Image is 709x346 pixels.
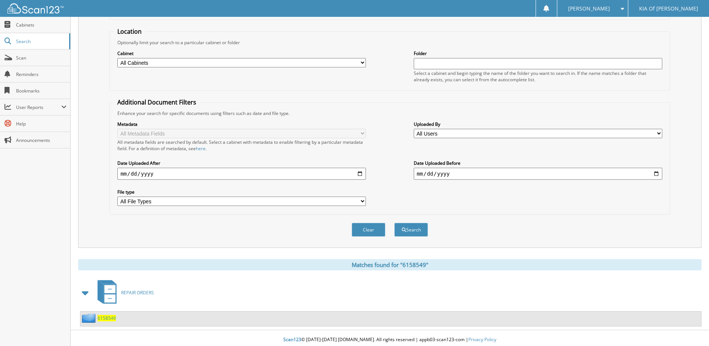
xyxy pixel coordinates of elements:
span: REPAIR ORDERS [121,289,154,296]
a: REPAIR ORDERS [93,278,154,307]
input: end [414,168,662,180]
legend: Additional Document Filters [114,98,200,106]
a: here [196,145,206,152]
label: Uploaded By [414,121,662,127]
div: Matches found for "6158549" [78,259,702,270]
a: Privacy Policy [468,336,496,343]
span: Bookmarks [16,88,67,94]
a: 6158549 [98,315,116,321]
input: start [117,168,366,180]
label: Date Uploaded After [117,160,366,166]
label: File type [117,189,366,195]
span: KIA Of [PERSON_NAME] [639,6,698,11]
span: Help [16,121,67,127]
span: User Reports [16,104,61,110]
button: Search [394,223,428,237]
span: Cabinets [16,22,67,28]
span: Scan [16,55,67,61]
img: folder2.png [82,313,98,323]
span: [PERSON_NAME] [568,6,610,11]
span: Reminders [16,71,67,78]
span: Announcements [16,137,67,143]
img: scan123-logo-white.svg [7,3,64,13]
div: All metadata fields are searched by default. Select a cabinet with metadata to enable filtering b... [117,139,366,152]
div: Optionally limit your search to a particular cabinet or folder [114,39,666,46]
div: Enhance your search for specific documents using filters such as date and file type. [114,110,666,116]
legend: Location [114,27,145,36]
span: Search [16,38,65,45]
label: Folder [414,50,662,57]
label: Cabinet [117,50,366,57]
label: Date Uploaded Before [414,160,662,166]
label: Metadata [117,121,366,127]
button: Clear [352,223,385,237]
div: Select a cabinet and begin typing the name of the folder you want to search in. If the name match... [414,70,662,83]
span: Scan123 [283,336,301,343]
